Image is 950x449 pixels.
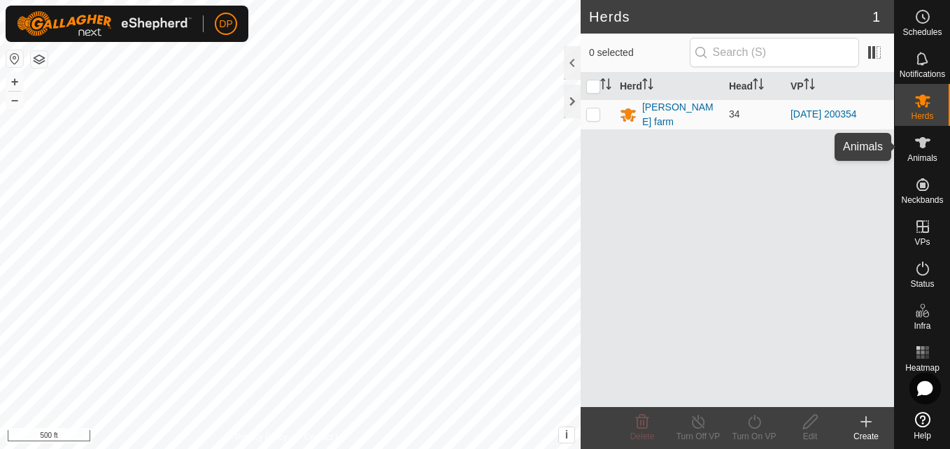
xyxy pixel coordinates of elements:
[901,196,943,204] span: Neckbands
[914,432,931,440] span: Help
[785,73,894,100] th: VP
[911,112,933,120] span: Herds
[589,8,872,25] h2: Herds
[6,73,23,90] button: +
[235,431,288,443] a: Privacy Policy
[753,80,764,92] p-sorticon: Activate to sort
[910,280,934,288] span: Status
[304,431,346,443] a: Contact Us
[6,50,23,67] button: Reset Map
[600,80,611,92] p-sorticon: Activate to sort
[723,73,785,100] th: Head
[642,80,653,92] p-sorticon: Activate to sort
[907,154,937,162] span: Animals
[642,100,718,129] div: [PERSON_NAME] farm
[900,70,945,78] span: Notifications
[6,92,23,108] button: –
[914,238,930,246] span: VPs
[219,17,232,31] span: DP
[614,73,723,100] th: Herd
[791,108,857,120] a: [DATE] 200354
[804,80,815,92] p-sorticon: Activate to sort
[559,427,574,443] button: i
[565,429,568,441] span: i
[670,430,726,443] div: Turn Off VP
[872,6,880,27] span: 1
[782,430,838,443] div: Edit
[838,430,894,443] div: Create
[31,51,48,68] button: Map Layers
[589,45,690,60] span: 0 selected
[726,430,782,443] div: Turn On VP
[902,28,942,36] span: Schedules
[895,406,950,446] a: Help
[914,322,930,330] span: Infra
[630,432,655,441] span: Delete
[17,11,192,36] img: Gallagher Logo
[690,38,859,67] input: Search (S)
[905,364,940,372] span: Heatmap
[729,108,740,120] span: 34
